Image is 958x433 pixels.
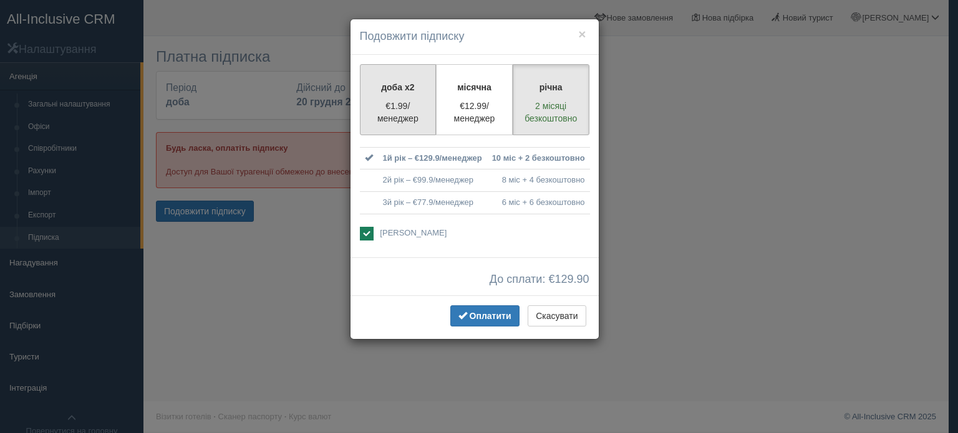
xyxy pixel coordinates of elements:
p: доба x2 [368,81,428,93]
span: До сплати: € [490,274,589,286]
td: 1й рік – €129.9/менеджер [378,147,487,169]
p: 2 місяці безкоштовно [521,100,581,125]
p: €1.99/менеджер [368,100,428,125]
span: Оплатити [470,311,511,321]
span: 129.90 [554,273,589,285]
td: 3й рік – €77.9/менеджер [378,191,487,214]
h4: Подовжити підписку [360,29,589,45]
td: 8 міс + 4 безкоштовно [487,169,590,192]
p: річна [521,81,581,93]
p: місячна [444,81,505,93]
td: 2й рік – €99.9/менеджер [378,169,487,192]
p: €12.99/менеджер [444,100,505,125]
button: Оплатити [450,305,520,326]
span: [PERSON_NAME] [380,228,447,237]
button: × [578,27,586,40]
button: Скасувати [528,305,586,326]
td: 10 міс + 2 безкоштовно [487,147,590,169]
td: 6 міс + 6 безкоштовно [487,191,590,214]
